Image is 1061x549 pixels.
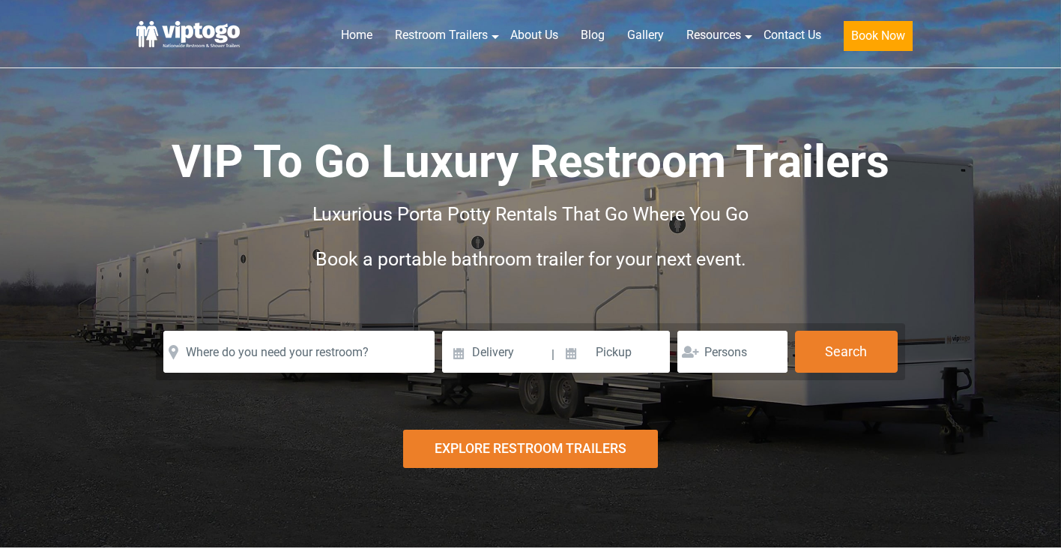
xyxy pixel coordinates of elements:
[403,430,658,468] div: Explore Restroom Trailers
[442,331,549,373] input: Delivery
[315,248,746,270] span: Book a portable bathroom trailer for your next event.
[677,331,788,373] input: Persons
[675,19,752,52] a: Resources
[616,19,675,52] a: Gallery
[312,203,749,225] span: Luxurious Porta Potty Rentals That Go Where You Go
[752,19,832,52] a: Contact Us
[499,19,569,52] a: About Us
[556,331,670,373] input: Pickup
[384,19,499,52] a: Restroom Trailers
[172,135,889,188] span: VIP To Go Luxury Restroom Trailers
[569,19,616,52] a: Blog
[1001,489,1061,549] button: Live Chat
[832,19,924,60] a: Book Now
[844,21,913,51] button: Book Now
[330,19,384,52] a: Home
[551,331,554,379] span: |
[163,331,435,373] input: Where do you need your restroom?
[795,331,898,373] button: Search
